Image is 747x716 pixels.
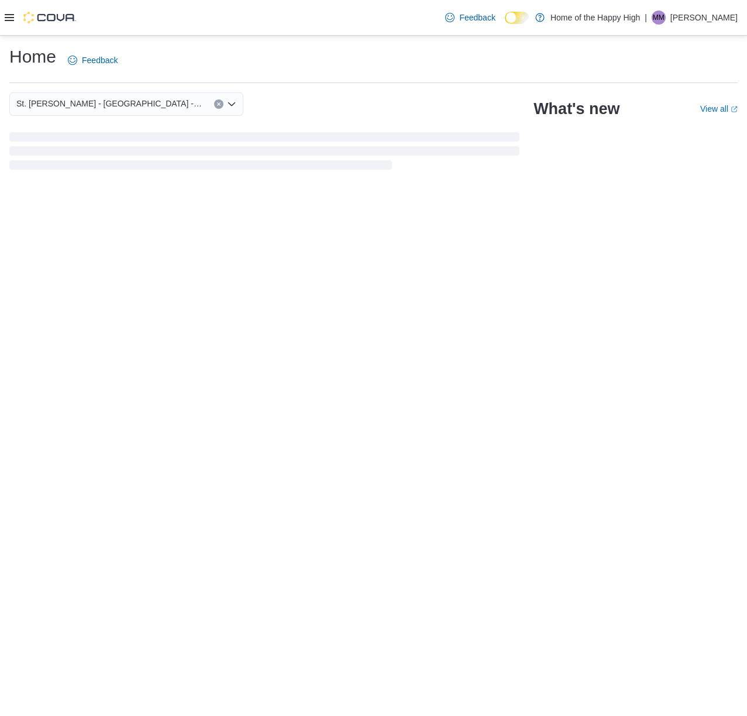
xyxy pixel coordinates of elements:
[731,106,738,113] svg: External link
[9,135,519,172] span: Loading
[670,11,738,25] p: [PERSON_NAME]
[16,97,202,111] span: St. [PERSON_NAME] - [GEOGRAPHIC_DATA] - Fire & Flower
[63,49,122,72] a: Feedback
[550,11,640,25] p: Home of the Happy High
[214,99,223,109] button: Clear input
[459,12,495,23] span: Feedback
[645,11,647,25] p: |
[440,6,500,29] a: Feedback
[505,12,529,24] input: Dark Mode
[653,11,665,25] span: MM
[9,45,56,68] h1: Home
[227,99,236,109] button: Open list of options
[700,104,738,113] a: View allExternal link
[82,54,118,66] span: Feedback
[652,11,666,25] div: Mary Mahowich
[533,99,619,118] h2: What's new
[23,12,76,23] img: Cova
